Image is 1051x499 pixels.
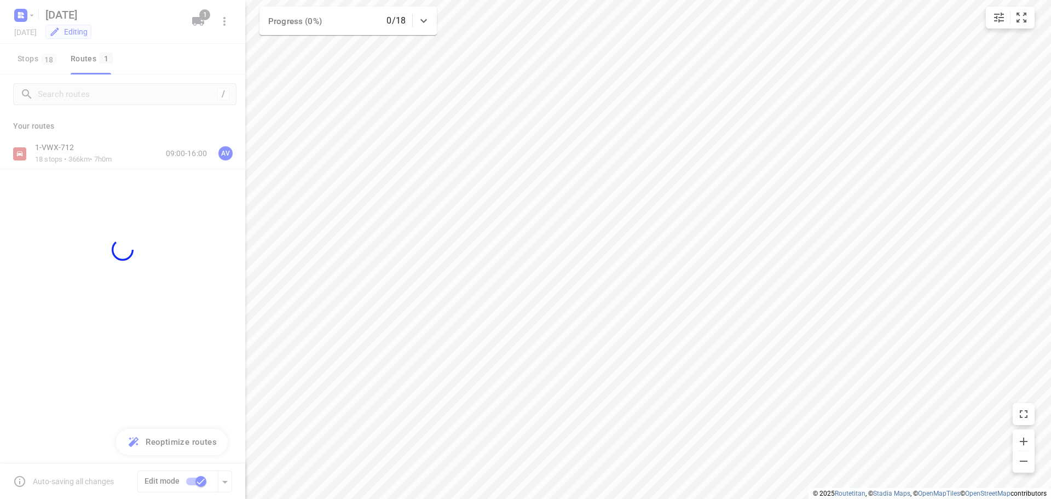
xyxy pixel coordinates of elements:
[268,16,322,26] span: Progress (0%)
[986,7,1035,28] div: small contained button group
[965,490,1010,497] a: OpenStreetMap
[835,490,865,497] a: Routetitan
[813,490,1047,497] li: © 2025 , © , © © contributors
[259,7,437,35] div: Progress (0%)0/18
[918,490,960,497] a: OpenMapTiles
[873,490,910,497] a: Stadia Maps
[386,14,406,27] p: 0/18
